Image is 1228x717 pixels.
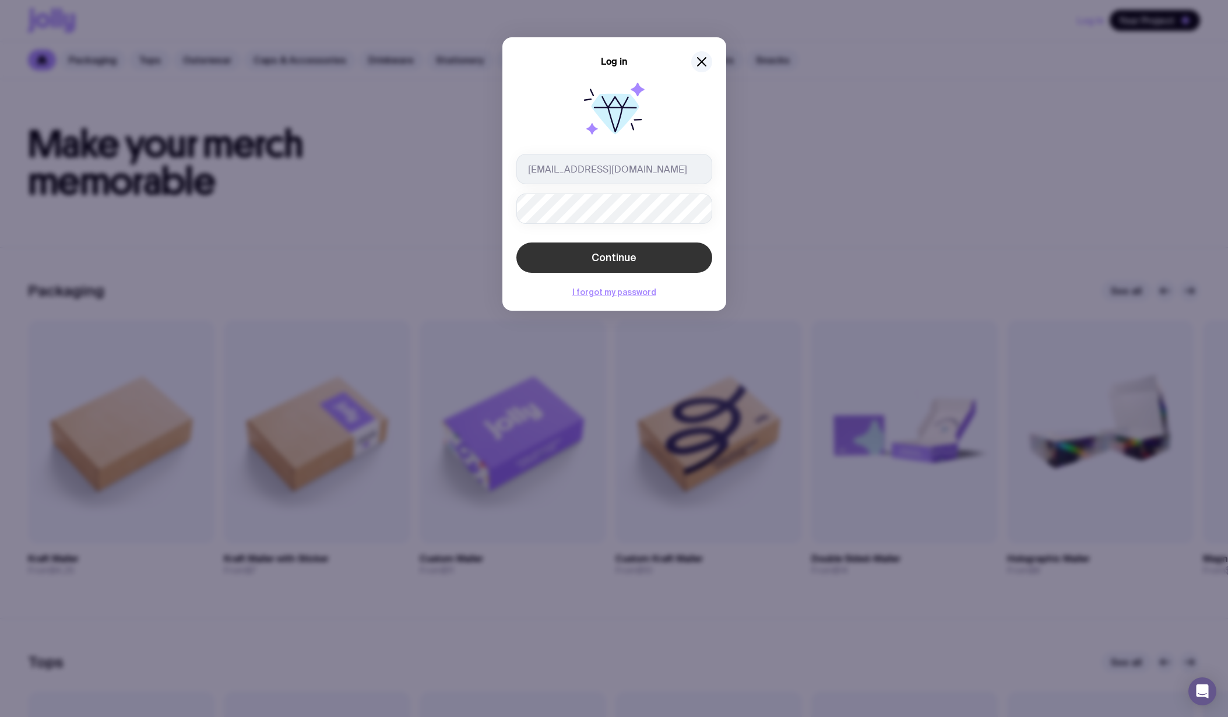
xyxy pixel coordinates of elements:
button: Continue [516,242,712,273]
button: I forgot my password [572,287,656,297]
span: Continue [592,251,636,265]
div: Open Intercom Messenger [1188,677,1216,705]
input: you@email.com [516,154,712,184]
h5: Log in [601,56,628,68]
